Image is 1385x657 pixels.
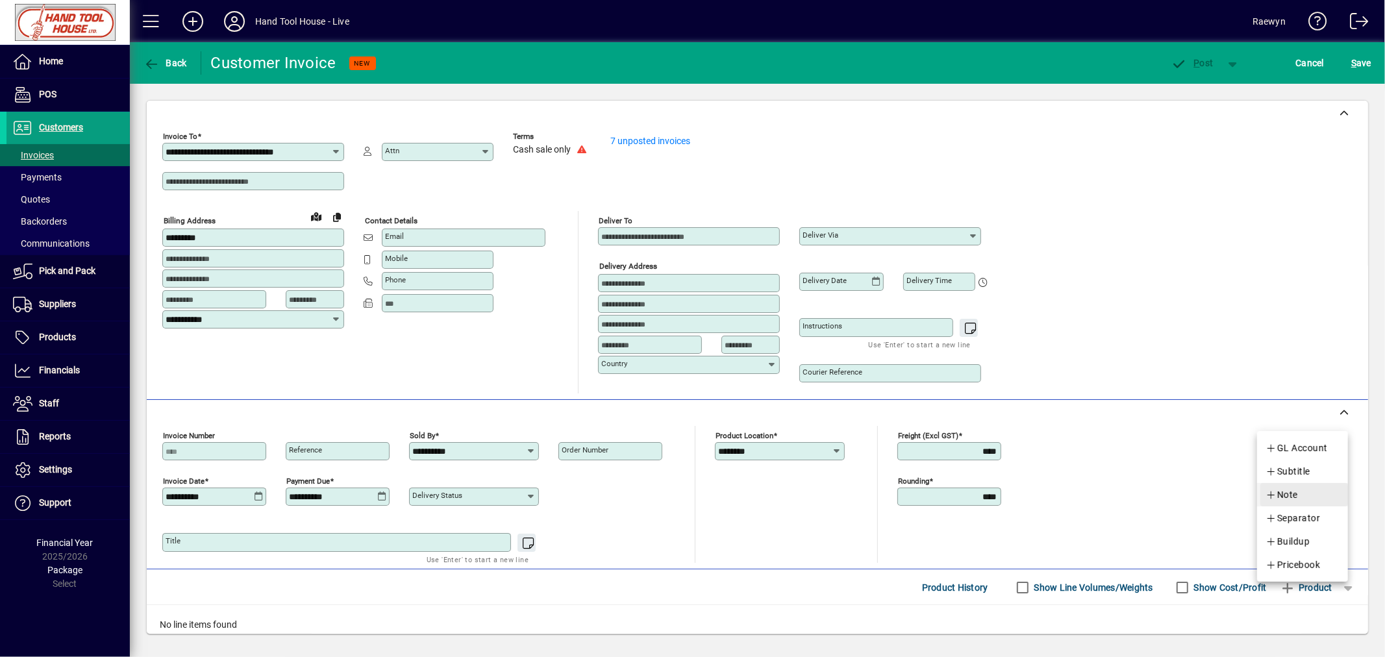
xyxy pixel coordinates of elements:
[1257,436,1348,460] button: GL Account
[1257,530,1348,553] button: Buildup
[1266,464,1310,479] span: Subtitle
[1266,487,1298,502] span: Note
[1257,553,1348,576] button: Pricebook
[1257,483,1348,506] button: Note
[1266,534,1310,549] span: Buildup
[1266,440,1328,456] span: GL Account
[1266,557,1320,573] span: Pricebook
[1266,510,1320,526] span: Separator
[1257,460,1348,483] button: Subtitle
[1257,506,1348,530] button: Separator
